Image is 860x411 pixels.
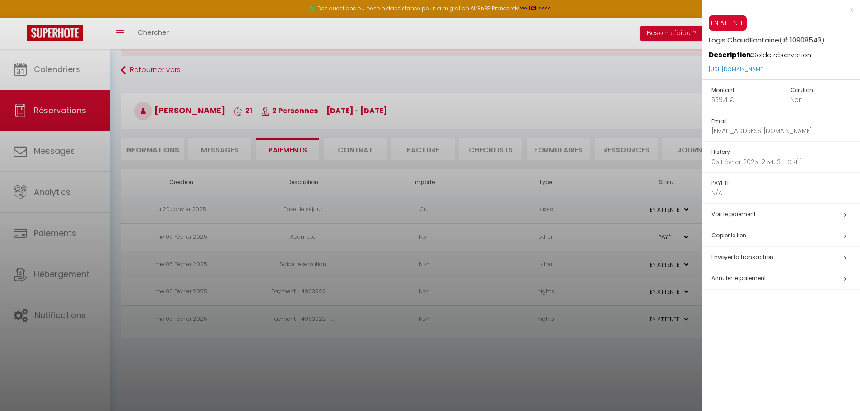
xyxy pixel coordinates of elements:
a: [URL][DOMAIN_NAME] [709,65,765,73]
p: [EMAIL_ADDRESS][DOMAIN_NAME] [711,126,860,136]
p: 559.4 € [711,95,781,105]
h5: PAYÉ LE [711,178,860,189]
h5: Montant [711,85,781,96]
span: EN ATTENTE [709,15,747,31]
p: Solde réservation [709,44,860,60]
p: Non [790,95,860,105]
a: Voir le paiement [711,210,756,218]
span: Annuler le paiement [711,274,766,282]
strong: Description: [709,50,753,60]
span: (# 10908543) [779,35,825,45]
span: Envoyer la transaction [711,253,773,261]
h5: History [711,147,860,157]
div: x [702,5,853,15]
p: N/A [711,189,860,198]
h5: Caution [790,85,860,96]
h5: Logis ChaudFontaine [709,31,860,44]
p: 05 Février 2025 12:54:13 - CRÊÊ [711,157,860,167]
h5: Email [711,116,860,127]
h5: Copier le lien [711,231,860,241]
